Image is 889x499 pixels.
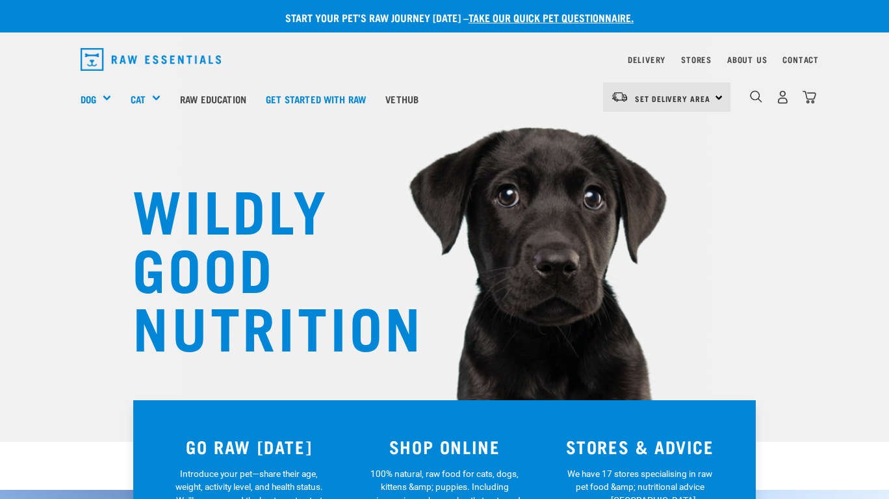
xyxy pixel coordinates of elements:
img: user.png [776,90,790,104]
a: Dog [81,92,96,107]
a: Contact [782,57,819,62]
span: Set Delivery Area [635,96,710,101]
img: van-moving.png [611,91,628,103]
h3: STORES & ADVICE [550,437,730,457]
a: Cat [131,92,146,107]
a: Stores [681,57,712,62]
img: home-icon@2x.png [803,90,816,104]
a: Raw Education [170,73,256,125]
a: take our quick pet questionnaire. [469,14,634,20]
nav: dropdown navigation [70,43,819,76]
img: home-icon-1@2x.png [750,90,762,103]
h1: WILDLY GOOD NUTRITION [133,179,393,354]
h3: SHOP ONLINE [355,437,535,457]
a: Get started with Raw [256,73,376,125]
h3: GO RAW [DATE] [159,437,339,457]
a: Vethub [376,73,428,125]
a: Delivery [628,57,665,62]
a: About Us [727,57,767,62]
img: Raw Essentials Logo [81,48,221,71]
